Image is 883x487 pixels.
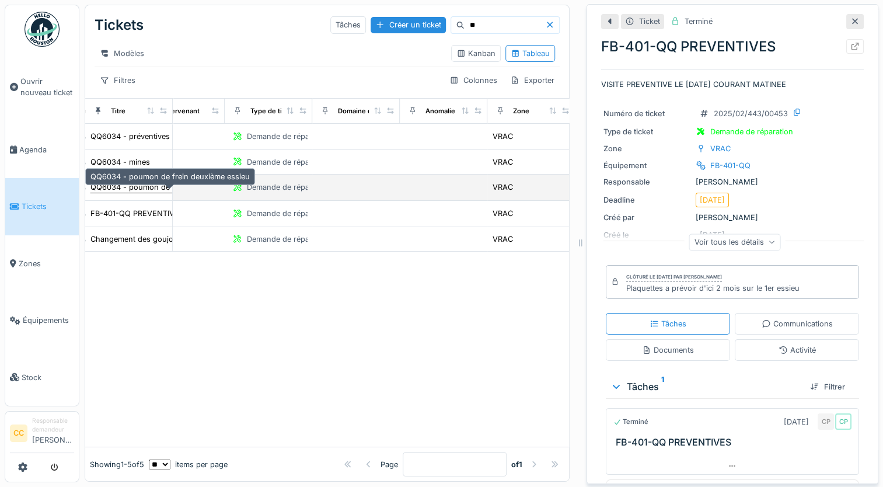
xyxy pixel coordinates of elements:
div: Tâches [610,380,801,394]
div: QQ6034 - préventives [90,131,170,142]
span: Agenda [19,144,74,155]
div: VRAC [493,208,513,219]
div: Créer un ticket [371,17,446,33]
div: [DATE] [784,416,809,427]
span: Ouvrir nouveau ticket [20,76,74,98]
div: [PERSON_NAME] [603,212,861,223]
div: Demande de réparation [247,234,330,245]
div: Colonnes [444,72,502,89]
div: Intervenant [163,106,200,116]
span: Équipements [23,315,74,326]
div: VRAC [493,131,513,142]
div: QQ6034 - mines [90,156,150,168]
div: CP [835,413,851,430]
div: Équipement [603,160,691,171]
h3: FB-401-QQ PREVENTIVES [616,437,854,448]
div: Activité [779,345,816,356]
div: Terminé [613,417,648,427]
div: Kanban [456,48,495,59]
a: Zones [5,235,79,292]
a: Agenda [5,121,79,178]
div: Filtres [95,72,141,89]
div: Exporter [505,72,560,89]
div: Page [381,459,398,470]
span: Zones [19,258,74,269]
div: Anomalie [425,106,455,116]
div: [PERSON_NAME] [603,176,861,187]
p: VISITE PREVENTIVE LE [DATE] COURANT MATINEE [601,79,864,90]
div: Tâches [650,318,686,329]
li: [PERSON_NAME] [32,416,74,450]
div: Demande de réparation [247,182,330,193]
div: CP [818,413,834,430]
div: Deadline [603,194,691,206]
div: Filtrer [805,379,850,395]
a: CC Responsable demandeur[PERSON_NAME] [10,416,74,453]
div: Communications [762,318,833,329]
a: Stock [5,349,79,405]
div: Demande de réparation [247,131,330,142]
div: FB-401-QQ [710,160,751,171]
div: Changement des goujons FB-401-QQ [90,234,225,245]
div: VRAC [493,182,513,193]
li: CC [10,425,27,442]
div: Zone [603,143,691,154]
div: QQ6034 - poumon de frein deuxième essieu [90,182,250,193]
div: Showing 1 - 5 of 5 [90,459,144,470]
div: Demande de réparation [247,208,330,219]
div: Tickets [95,10,144,40]
div: Ticket [639,16,660,27]
a: Ouvrir nouveau ticket [5,53,79,121]
div: Voir tous les détails [689,234,781,251]
div: Responsable [603,176,691,187]
div: FB-401-QQ PREVENTIVES [601,36,864,57]
div: 2025/02/443/00453 [714,108,788,119]
div: Plaquettes a prévoir d'ici 2 mois sur le 1er essieu [626,283,800,294]
sup: 1 [661,380,664,394]
div: Type de ticket [250,106,296,116]
div: Type de ticket [603,126,691,137]
div: Créé par [603,212,691,223]
div: Terminé [685,16,713,27]
span: Stock [22,372,74,383]
div: Responsable demandeur [32,416,74,434]
div: VRAC [493,156,513,168]
div: Titre [111,106,125,116]
div: QQ6034 - poumon de frein deuxième essieu [85,168,255,185]
div: Demande de réparation [710,126,793,137]
div: Modèles [95,45,149,62]
div: Demande de réparation [247,156,330,168]
div: Clôturé le [DATE] par [PERSON_NAME] [626,273,722,281]
div: FB-401-QQ PREVENTIVES [90,208,184,219]
a: Équipements [5,292,79,349]
div: Domaine d'expertise [338,106,404,116]
div: Zone [513,106,529,116]
div: Documents [642,345,694,356]
a: Tickets [5,178,79,235]
img: Badge_color-CXgf-gQk.svg [25,12,60,47]
div: [DATE] [700,194,725,206]
span: Tickets [22,201,74,212]
div: VRAC [493,234,513,245]
div: VRAC [710,143,731,154]
strong: of 1 [511,459,522,470]
div: Numéro de ticket [603,108,691,119]
div: Tableau [511,48,550,59]
div: Tâches [330,16,366,33]
div: items per page [149,459,228,470]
